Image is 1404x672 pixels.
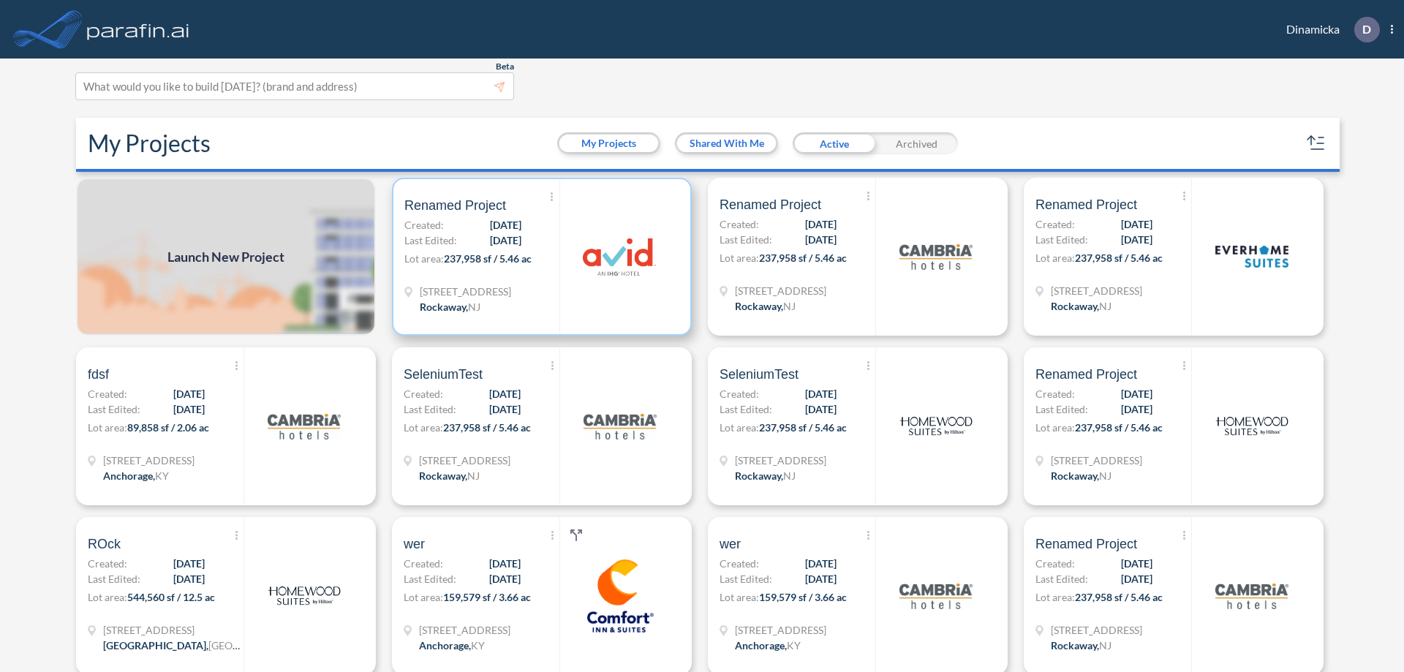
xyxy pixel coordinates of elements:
span: [DATE] [489,401,521,417]
span: Created: [1035,556,1075,571]
span: [DATE] [805,401,837,417]
span: Created: [404,386,443,401]
span: Lot area: [404,252,444,265]
span: [DATE] [1121,386,1152,401]
span: Created: [1035,216,1075,232]
span: [DATE] [173,401,205,417]
span: [DATE] [1121,556,1152,571]
div: Rockaway, NJ [420,299,480,314]
img: logo [899,220,973,293]
a: Renamed ProjectCreated:[DATE]Last Edited:[DATE]Lot area:237,958 sf / 5.46 ac[STREET_ADDRESS]Rocka... [386,178,702,336]
span: 1899 Evergreen Rd [103,453,195,468]
span: [DATE] [490,233,521,248]
span: 321 Mt Hope Ave [735,283,826,298]
span: Lot area: [720,421,759,434]
a: SeleniumTestCreated:[DATE]Last Edited:[DATE]Lot area:237,958 sf / 5.46 ac[STREET_ADDRESS]Rockaway... [386,347,702,505]
span: 321 Mt Hope Ave [735,453,826,468]
img: logo [268,390,341,463]
span: Rockaway , [735,469,783,482]
span: Lot area: [1035,252,1075,264]
span: Beta [496,61,514,72]
span: Anchorage , [103,469,155,482]
span: 321 Mt Hope Ave [1051,453,1142,468]
span: Lot area: [404,591,443,603]
img: logo [584,390,657,463]
button: sort [1305,132,1328,155]
span: [GEOGRAPHIC_DATA] [208,639,313,652]
span: Launch New Project [167,247,284,267]
span: [DATE] [489,386,521,401]
span: Created: [720,216,759,232]
span: Renamed Project [1035,366,1137,383]
span: 1790 Evergreen Rd [735,622,826,638]
span: 321 Mt Hope Ave [1051,622,1142,638]
div: Rockaway, NJ [1051,298,1111,314]
span: Rockaway , [1051,300,1099,312]
img: logo [899,390,973,463]
span: Rockaway , [1051,639,1099,652]
span: Renamed Project [720,196,821,214]
span: Last Edited: [1035,401,1088,417]
span: 237,958 sf / 5.46 ac [1075,252,1163,264]
span: [DATE] [1121,401,1152,417]
a: fdsfCreated:[DATE]Last Edited:[DATE]Lot area:89,858 sf / 2.06 ac[STREET_ADDRESS]Anchorage,KYlogo [70,347,386,505]
span: Lot area: [1035,421,1075,434]
img: logo [84,15,192,44]
div: Archived [875,132,958,154]
span: Created: [88,386,127,401]
span: [DATE] [1121,232,1152,247]
img: logo [899,559,973,633]
span: [DATE] [489,556,521,571]
span: Renamed Project [1035,196,1137,214]
span: [DATE] [805,556,837,571]
span: Rockaway , [419,469,467,482]
span: [DATE] [805,232,837,247]
div: Rockaway, NJ [1051,638,1111,653]
span: 237,958 sf / 5.46 ac [759,252,847,264]
span: 159,579 sf / 3.66 ac [759,591,847,603]
span: [DATE] [805,216,837,232]
span: [DATE] [490,217,521,233]
span: Last Edited: [404,233,457,248]
span: Lot area: [720,591,759,603]
h2: My Projects [88,129,211,157]
div: Active [793,132,875,154]
span: 13835 Beaumont Hwy [103,622,242,638]
span: Lot area: [404,421,443,434]
span: Rockaway , [1051,469,1099,482]
span: [DATE] [489,571,521,586]
span: Anchorage , [419,639,471,652]
button: Shared With Me [677,135,776,152]
span: Lot area: [720,252,759,264]
div: Rockaway, NJ [735,468,796,483]
span: wer [720,535,741,553]
img: logo [1215,390,1288,463]
span: Rockaway , [735,300,783,312]
span: Created: [1035,386,1075,401]
div: Anchorage, KY [419,638,485,653]
span: 1790 Evergreen Rd [419,622,510,638]
img: logo [584,559,657,633]
span: [DATE] [173,556,205,571]
span: [DATE] [173,571,205,586]
p: D [1362,23,1371,36]
span: NJ [783,469,796,482]
span: Lot area: [88,421,127,434]
span: 237,958 sf / 5.46 ac [443,421,531,434]
span: Renamed Project [404,197,506,214]
span: 237,958 sf / 5.46 ac [1075,591,1163,603]
a: Renamed ProjectCreated:[DATE]Last Edited:[DATE]Lot area:237,958 sf / 5.46 ac[STREET_ADDRESS]Rocka... [1018,347,1334,505]
span: wer [404,535,425,553]
span: 321 Mt Hope Ave [419,453,510,468]
span: 321 Mt Hope Ave [1051,283,1142,298]
span: [DATE] [1121,571,1152,586]
span: Created: [404,556,443,571]
span: Rockaway , [420,301,468,313]
span: Created: [720,386,759,401]
span: Last Edited: [88,401,140,417]
span: SeleniumTest [720,366,799,383]
span: NJ [467,469,480,482]
span: KY [155,469,169,482]
span: Created: [720,556,759,571]
a: Renamed ProjectCreated:[DATE]Last Edited:[DATE]Lot area:237,958 sf / 5.46 ac[STREET_ADDRESS]Rocka... [702,178,1018,336]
